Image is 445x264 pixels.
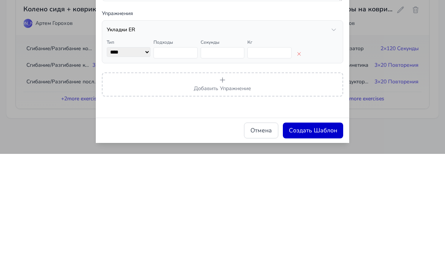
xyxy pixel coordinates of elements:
button: Отмена [244,233,278,249]
label: Кг [247,149,252,155]
label: Упражнения [102,120,343,127]
button: Добавить Упражнение [102,183,343,207]
button: Создать Шаблон [283,233,343,249]
label: Название Шаблона [102,37,343,45]
label: Тип [107,149,114,155]
label: Подходы [153,149,173,155]
h3: Укладки ER [107,136,135,144]
label: Описание [102,68,343,76]
label: Секунды [201,149,219,155]
span: Добавить Упражнение [194,195,251,202]
h2: Создать Новый Шаблон [102,17,343,28]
